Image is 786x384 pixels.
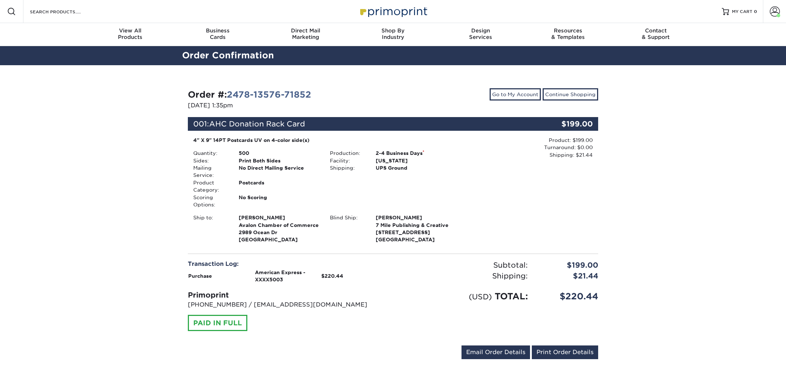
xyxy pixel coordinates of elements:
[188,157,233,164] div: Sides:
[370,164,462,171] div: UPS Ground
[239,214,319,242] strong: [GEOGRAPHIC_DATA]
[188,290,388,300] div: Primoprint
[87,27,174,34] span: View All
[174,27,262,34] span: Business
[612,23,699,46] a: Contact& Support
[495,291,528,302] span: TOTAL:
[462,137,593,158] div: Product: $199.00 Turnaround: $0.00 Shipping: $21.44
[233,149,324,157] div: 500
[188,101,388,110] p: [DATE] 1:35pm
[376,229,456,236] span: [STREET_ADDRESS]
[530,117,598,131] div: $199.00
[543,88,598,101] a: Continue Shopping
[233,157,324,164] div: Print Both Sides
[370,157,462,164] div: [US_STATE]
[188,315,247,331] div: PAID IN FULL
[612,27,699,40] div: & Support
[462,345,530,359] a: Email Order Details
[393,271,533,281] div: Shipping:
[532,345,598,359] a: Print Order Details
[188,117,530,131] div: 001:
[233,194,324,209] div: No Scoring
[524,23,612,46] a: Resources& Templates
[469,292,492,301] small: (USD)
[209,120,305,128] span: AHC Donation Rack Card
[188,214,233,244] div: Ship to:
[239,222,319,229] span: Avalon Chamber of Commerce
[262,23,349,46] a: Direct MailMarketing
[262,27,349,34] span: Direct Mail
[255,269,305,282] strong: American Express - XXXX5003
[188,89,311,100] strong: Order #:
[732,9,752,15] span: MY CART
[754,9,757,14] span: 0
[188,164,233,179] div: Mailing Service:
[349,27,437,34] span: Shop By
[349,23,437,46] a: Shop ByIndustry
[188,149,233,157] div: Quantity:
[188,273,212,279] strong: Purchase
[188,194,233,209] div: Scoring Options:
[612,27,699,34] span: Contact
[227,89,311,100] a: 2478-13576-71852
[376,222,456,229] span: 7 Mile Publishing & Creative
[188,300,388,309] p: [PHONE_NUMBER] / [EMAIL_ADDRESS][DOMAIN_NAME]
[29,7,100,16] input: SEARCH PRODUCTS.....
[533,260,604,271] div: $199.00
[357,4,429,19] img: Primoprint
[188,179,233,194] div: Product Category:
[233,164,324,179] div: No Direct Mailing Service
[177,49,609,62] h2: Order Confirmation
[87,27,174,40] div: Products
[188,260,388,268] div: Transaction Log:
[437,27,524,40] div: Services
[174,27,262,40] div: Cards
[174,23,262,46] a: BusinessCards
[324,214,370,244] div: Blind Ship:
[533,271,604,281] div: $21.44
[324,149,370,157] div: Production:
[393,260,533,271] div: Subtotal:
[239,229,319,236] span: 2989 Ocean Dr
[533,290,604,303] div: $220.44
[87,23,174,46] a: View AllProducts
[324,157,370,164] div: Facility:
[239,214,319,221] span: [PERSON_NAME]
[524,27,612,34] span: Resources
[349,27,437,40] div: Industry
[437,23,524,46] a: DesignServices
[370,149,462,157] div: 2-4 Business Days
[233,179,324,194] div: Postcards
[376,214,456,242] strong: [GEOGRAPHIC_DATA]
[321,273,343,279] strong: $220.44
[490,88,541,101] a: Go to My Account
[376,214,456,221] span: [PERSON_NAME]
[324,164,370,171] div: Shipping:
[524,27,612,40] div: & Templates
[437,27,524,34] span: Design
[193,137,456,144] div: 4" X 9" 14PT Postcards UV on 4-color side(s)
[262,27,349,40] div: Marketing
